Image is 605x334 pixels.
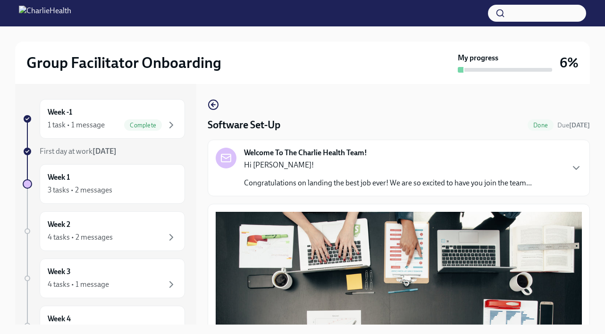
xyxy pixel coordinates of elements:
p: Hi [PERSON_NAME]! [244,160,532,170]
a: First day at work[DATE] [23,146,185,157]
strong: My progress [458,53,498,63]
h3: 6% [560,54,579,71]
span: Due [557,121,590,129]
h4: Software Set-Up [208,118,280,132]
span: First day at work [40,147,117,156]
p: Congratulations on landing the best job ever! We are so excited to have you join the team... [244,178,532,188]
span: Done [528,122,554,129]
a: Week 13 tasks • 2 messages [23,164,185,204]
div: 4 tasks • 1 message [48,279,109,290]
img: CharlieHealth [19,6,71,21]
h6: Week 4 [48,314,71,324]
div: 3 tasks • 2 messages [48,185,112,195]
h6: Week 1 [48,172,70,183]
a: Week 24 tasks • 2 messages [23,211,185,251]
strong: Welcome To The Charlie Health Team! [244,148,367,158]
strong: [DATE] [92,147,117,156]
span: September 23rd, 2025 10:00 [557,121,590,130]
h2: Group Facilitator Onboarding [26,53,221,72]
div: 4 tasks • 2 messages [48,232,113,242]
a: Week -11 task • 1 messageComplete [23,99,185,139]
div: 1 task • 1 message [48,120,105,130]
h6: Week 2 [48,219,70,230]
span: Complete [124,122,162,129]
h6: Week 3 [48,267,71,277]
h6: Week -1 [48,107,72,117]
strong: [DATE] [569,121,590,129]
a: Week 34 tasks • 1 message [23,259,185,298]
